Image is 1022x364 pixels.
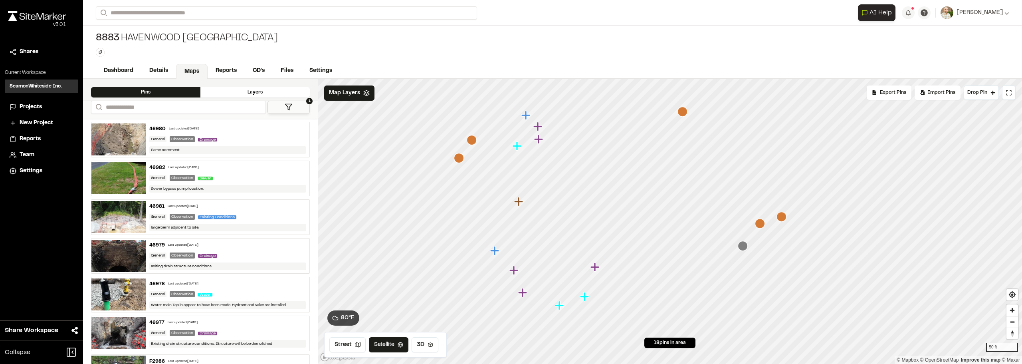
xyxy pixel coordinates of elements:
div: exiting drain structure conditions. [149,263,307,270]
button: Search [96,6,110,20]
div: Map marker [776,212,787,222]
div: Map marker [555,300,565,311]
button: [PERSON_NAME] [941,6,1009,19]
div: Observation [170,291,195,297]
div: Last updated [DATE] [168,359,198,364]
div: General [149,175,166,181]
span: Shares [20,48,38,56]
div: Oh geez...please don't... [8,21,66,28]
button: Drop Pin [964,86,999,100]
span: Existing Conditions [198,215,236,219]
div: General [149,214,166,220]
div: Last updated [DATE] [169,127,199,131]
div: Map marker [467,135,477,145]
a: Maps [176,64,208,79]
a: New Project [10,119,73,127]
span: Collapse [5,348,30,357]
img: file [91,162,146,194]
div: No pins available to export [867,86,911,100]
a: Settings [10,167,73,175]
span: New Project [20,119,53,127]
span: Team [20,151,34,159]
a: Settings [301,63,340,78]
div: Last updated [DATE] [168,243,198,248]
a: Maxar [1002,357,1020,363]
div: Map marker [454,153,464,163]
img: User [941,6,953,19]
div: 46982 [149,164,165,171]
img: file [91,278,146,310]
span: Import Pins [928,89,955,96]
span: AI Help [869,8,892,18]
div: Havenwood [GEOGRAPHIC_DATA] [96,32,278,45]
button: Zoom out [1006,316,1018,328]
a: Projects [10,103,73,111]
div: Map marker [738,241,748,251]
div: Last updated [DATE] [168,282,198,286]
div: Map marker [514,197,525,207]
span: 80 ° F [341,314,355,322]
div: General [149,136,166,142]
a: Dashboard [96,63,141,78]
img: file [91,123,146,155]
span: Export Pins [880,89,906,96]
div: Last updated [DATE] [168,320,198,325]
canvas: Map [318,79,1022,364]
div: General [149,330,166,336]
div: Map marker [509,265,520,276]
span: Settings [20,167,42,175]
a: Mapbox [897,357,919,363]
div: Observation [170,175,195,181]
button: Street [329,337,366,352]
button: 3D [412,337,438,352]
div: Sewer bypass pump location. [149,185,307,193]
img: file [91,240,146,272]
div: Map marker [580,292,590,302]
a: Shares [10,48,73,56]
p: Current Workspace [5,69,78,76]
div: 46981 [149,203,164,210]
img: file [91,201,146,233]
a: Map feedback [961,357,1000,363]
a: Reports [10,135,73,143]
div: Map marker [677,107,688,117]
span: Drop Pin [967,89,987,96]
img: rebrand.png [8,11,66,21]
span: 1 [306,98,313,104]
span: Map Layers [329,89,360,97]
div: Last updated [DATE] [168,165,199,170]
button: Find my location [1006,289,1018,300]
div: Observation [170,214,195,220]
span: Drainage [198,138,217,141]
span: Water [198,293,212,296]
span: Drainage [198,254,217,258]
span: Drainage [198,332,217,335]
div: General [149,291,166,297]
div: 46978 [149,280,165,288]
div: Observation [170,136,195,142]
div: Observation [170,253,195,259]
span: 18 pins in area [654,339,686,346]
a: CD's [245,63,273,78]
div: Pins [91,87,200,97]
div: 50 ft [986,343,1018,352]
img: file [91,317,146,349]
button: 80°F [327,310,359,326]
div: 46980 [149,125,166,133]
div: Map marker [521,110,532,121]
span: Share Workspace [5,326,58,335]
a: Reports [208,63,245,78]
div: Map marker [518,288,529,298]
button: 1 [267,101,310,114]
div: 46977 [149,319,164,326]
button: Search [91,101,105,114]
div: Import Pins into your project [915,86,961,100]
span: Zoom in [1006,304,1018,316]
a: Files [273,63,301,78]
div: Water main Tap in appear to have been made. Hydrant and valve are installed [149,301,307,309]
div: Map marker [490,246,501,256]
a: OpenStreetMap [920,357,959,363]
a: Details [141,63,176,78]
